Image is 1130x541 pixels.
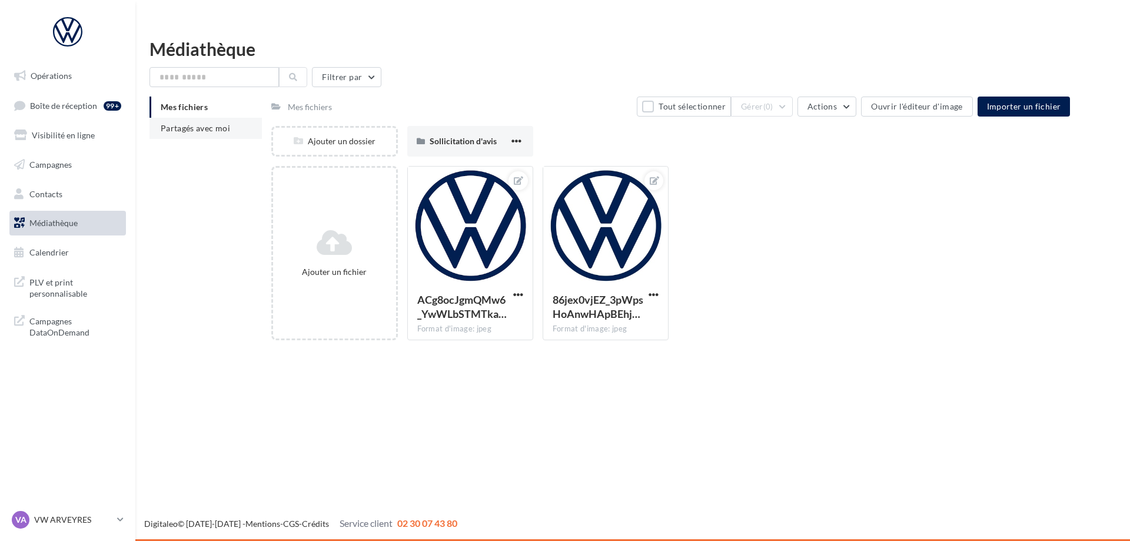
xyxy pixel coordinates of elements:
a: Calendrier [7,240,128,265]
button: Ouvrir l'éditeur d'image [861,97,972,117]
span: VA [15,514,26,526]
span: Importer un fichier [987,101,1061,111]
div: Ajouter un dossier [273,135,395,147]
p: VW ARVEYRES [34,514,112,526]
span: (0) [763,102,773,111]
a: Boîte de réception99+ [7,93,128,118]
a: Digitaleo [144,519,178,529]
div: 99+ [104,101,121,111]
span: Campagnes [29,160,72,170]
span: Partagés avec moi [161,123,230,133]
a: Visibilité en ligne [7,123,128,148]
a: VA VW ARVEYRES [9,509,126,531]
a: PLV et print personnalisable [7,270,128,304]
span: PLV et print personnalisable [29,274,121,300]
button: Filtrer par [312,67,381,87]
a: Opérations [7,64,128,88]
a: Contacts [7,182,128,207]
iframe: Intercom live chat [1090,501,1118,529]
span: Actions [807,101,837,111]
div: Format d'image: jpeg [553,324,659,334]
span: Visibilité en ligne [32,130,95,140]
span: Médiathèque [29,218,78,228]
span: 86jex0vjEZ_3pWpsHoAnwHApBEhj9SsD4tdYS5dDgtzt1XimImDNvV27TrcySkcDxcFQAJZFp-Pgm5TkDA=s0 [553,293,643,320]
a: Campagnes [7,152,128,177]
span: ACg8ocJgmQMw6_YwWLbSTMTkar67m33B_cEEz2jCXl_0D6UErwxY4zpS [417,293,507,320]
a: Médiathèque [7,211,128,235]
span: Service client [340,517,393,529]
a: Campagnes DataOnDemand [7,308,128,343]
a: Crédits [302,519,329,529]
span: 02 30 07 43 80 [397,517,457,529]
div: Mes fichiers [288,101,332,113]
a: CGS [283,519,299,529]
span: Sollicitation d'avis [430,136,497,146]
span: Boîte de réception [30,100,97,110]
button: Importer un fichier [978,97,1071,117]
span: Opérations [31,71,72,81]
span: Contacts [29,188,62,198]
span: Calendrier [29,247,69,257]
div: Médiathèque [149,40,1116,58]
div: Ajouter un fichier [278,266,391,278]
span: Campagnes DataOnDemand [29,313,121,338]
div: Format d'image: jpeg [417,324,523,334]
button: Gérer(0) [731,97,793,117]
span: Mes fichiers [161,102,208,112]
span: © [DATE]-[DATE] - - - [144,519,457,529]
button: Actions [797,97,856,117]
a: Mentions [245,519,280,529]
button: Tout sélectionner [637,97,731,117]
